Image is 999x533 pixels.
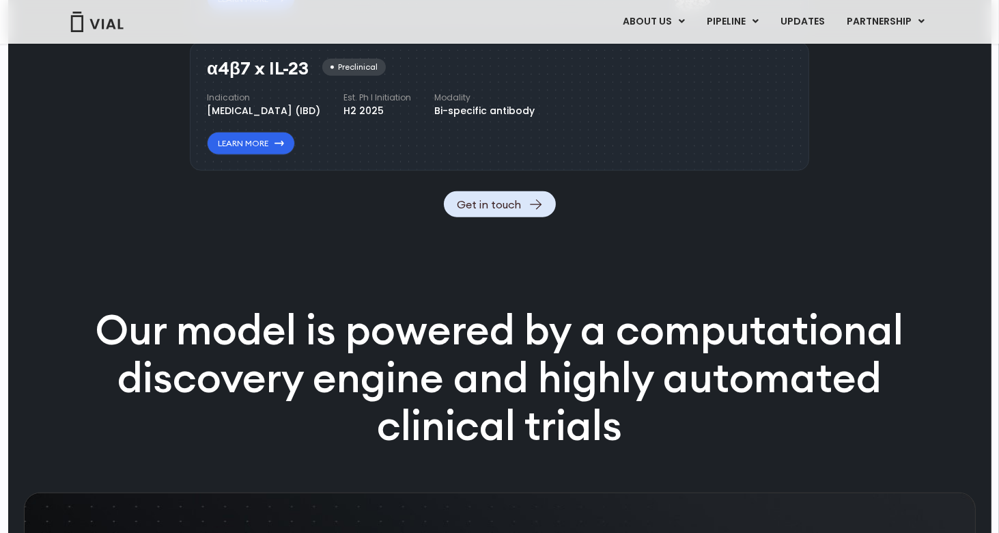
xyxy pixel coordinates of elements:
div: Bi-specific antibody [434,104,535,118]
h4: Modality [434,92,535,104]
h4: Est. Ph I Initiation [343,92,411,104]
div: [MEDICAL_DATA] (IBD) [207,104,320,118]
a: Get in touch [444,191,556,217]
a: PARTNERSHIPMenu Toggle [836,10,936,33]
a: ABOUT USMenu Toggle [613,10,696,33]
p: Our model is powered by a computational discovery engine and highly automated clinical trials [60,306,940,449]
a: PIPELINEMenu Toggle [697,10,770,33]
img: Vial Logo [70,12,124,32]
div: Preclinical [322,59,386,76]
a: Learn More [207,132,295,155]
h3: α4β7 x IL-23 [207,59,309,79]
div: H2 2025 [343,104,411,118]
a: UPDATES [770,10,836,33]
h4: Indication [207,92,320,104]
